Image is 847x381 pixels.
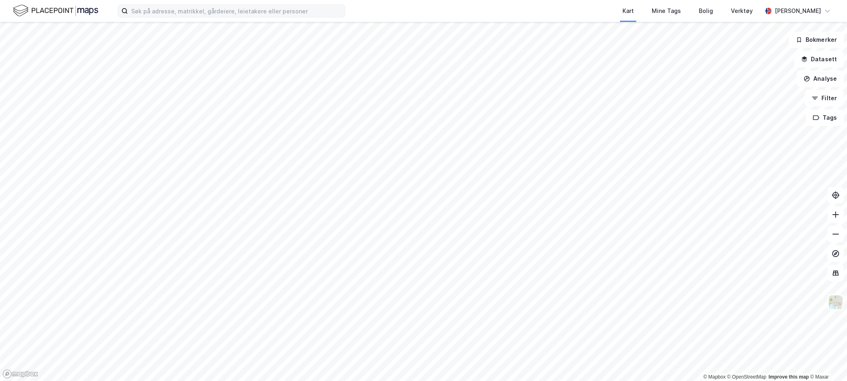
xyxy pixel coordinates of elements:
div: Bolig [699,6,713,16]
img: logo.f888ab2527a4732fd821a326f86c7f29.svg [13,4,98,18]
iframe: Chat Widget [806,342,847,381]
div: Kart [622,6,634,16]
input: Søk på adresse, matrikkel, gårdeiere, leietakere eller personer [128,5,345,17]
div: Verktøy [731,6,753,16]
div: Mine Tags [652,6,681,16]
div: Kontrollprogram for chat [806,342,847,381]
div: [PERSON_NAME] [775,6,821,16]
